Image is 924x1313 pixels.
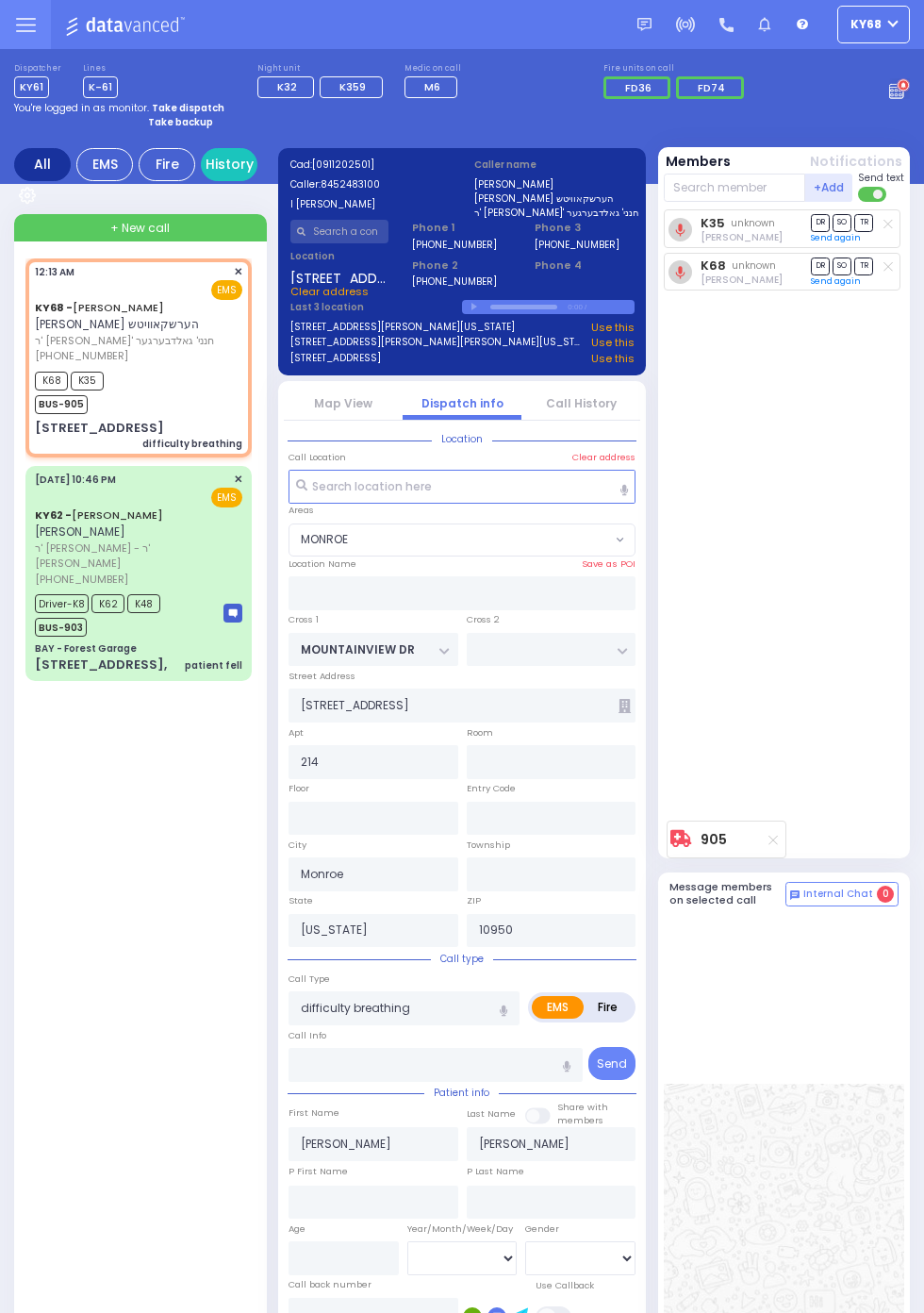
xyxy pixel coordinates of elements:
[91,594,124,613] span: K62
[467,726,493,740] label: Room
[35,300,73,315] span: KY68 -
[65,13,190,37] img: Logo
[412,274,497,289] label: [PHONE_NUMBER]
[290,335,586,351] a: [STREET_ADDRESS][PERSON_NAME][PERSON_NAME][US_STATE]
[290,269,389,284] span: [STREET_ADDRESS]
[701,258,726,273] a: K68
[474,206,635,220] label: ר' [PERSON_NAME]' חנני' גאלדבערגער
[289,782,309,795] label: Floor
[289,1222,305,1236] label: Age
[211,280,242,300] span: EMS
[321,177,380,191] span: 8452483100
[858,185,888,204] label: Turn off text
[805,174,852,202] button: +Add
[785,882,899,906] button: Internal Chat 0
[637,18,652,32] img: message.svg
[289,504,314,517] label: Areas
[185,658,242,673] div: patient fell
[289,451,346,464] label: Call Location
[290,300,463,314] label: Last 3 location
[421,395,503,411] a: Dispatch info
[35,300,164,315] a: [PERSON_NAME]
[467,613,500,626] label: Cross 2
[35,540,237,572] span: ר' [PERSON_NAME] - ר' [PERSON_NAME]
[35,524,125,540] span: [PERSON_NAME]
[474,158,635,172] label: Caller name
[35,507,163,523] a: [PERSON_NAME]
[701,230,783,244] span: Berish Feldman
[525,1222,559,1236] label: Gender
[289,524,635,557] span: MONROE
[201,148,257,181] a: History
[474,177,635,191] label: [PERSON_NAME]
[234,472,242,488] span: ✕
[666,152,731,172] button: Members
[833,214,851,232] span: SO
[35,641,137,656] div: BAY - Forest Garage
[858,171,904,185] span: Send text
[148,115,213,129] strong: Take backup
[877,886,894,903] span: 0
[290,197,451,211] label: I [PERSON_NAME]
[152,101,224,115] strong: Take dispatch
[289,613,319,626] label: Cross 1
[223,604,242,623] img: message-box.svg
[412,238,497,252] label: [PHONE_NUMBER]
[591,335,635,351] a: Use this
[142,437,242,451] div: difficulty breathing
[432,432,492,446] span: Location
[669,881,786,906] h5: Message members on selected call
[790,890,800,900] img: comment-alt.png
[35,572,128,587] span: [PHONE_NUMBER]
[83,76,118,98] span: K-61
[701,273,783,287] span: Isaac Herskovits
[664,174,806,202] input: Search member
[591,320,635,336] a: Use this
[35,395,88,414] span: BUS-905
[312,158,374,172] span: [0911202501]
[698,80,725,95] span: FD74
[290,284,369,299] span: Clear address
[339,79,366,94] span: K359
[290,158,451,172] label: Cad:
[289,972,330,986] label: Call Type
[289,1165,348,1178] label: P First Name
[404,63,463,75] label: Medic on call
[314,395,372,411] a: Map View
[412,220,511,236] span: Phone 1
[289,1106,339,1120] label: First Name
[811,258,830,275] span: DR
[289,470,635,504] input: Search location here
[289,894,313,907] label: State
[301,531,348,548] span: MONROE
[35,473,116,487] span: [DATE] 10:46 PM
[289,839,306,852] label: City
[412,258,511,274] span: Phone 2
[591,351,635,367] a: Use this
[289,524,611,557] span: MONROE
[277,79,297,94] span: K32
[407,1222,518,1236] div: Year/Month/Week/Day
[603,63,750,75] label: Fire units on call
[535,220,634,236] span: Phone 3
[572,451,635,464] label: Clear address
[557,1101,608,1113] small: Share with
[803,888,873,901] span: Internal Chat
[532,996,584,1019] label: EMS
[290,220,389,243] input: Search a contact
[35,348,128,363] span: [PHONE_NUMBER]
[139,148,195,181] div: Fire
[76,148,133,181] div: EMS
[71,372,104,391] span: K35
[35,419,164,438] div: [STREET_ADDRESS]
[35,333,237,349] span: ר' [PERSON_NAME]' חנני' גאלדבערגער
[290,249,389,263] label: Location
[535,258,634,274] span: Phone 4
[467,782,516,795] label: Entry Code
[467,839,510,852] label: Township
[854,214,873,232] span: TR
[583,996,633,1019] label: Fire
[35,618,87,637] span: BUS-903
[290,351,381,367] a: [STREET_ADDRESS]
[837,6,910,43] button: ky68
